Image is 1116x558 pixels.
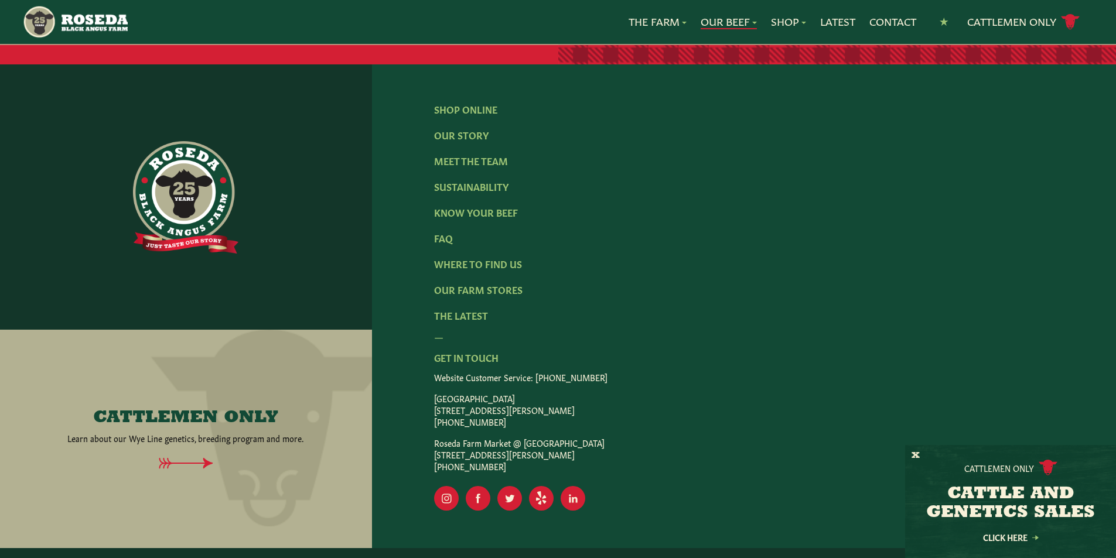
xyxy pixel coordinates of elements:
a: Latest [820,14,855,29]
a: CATTLEMEN ONLY Learn about our Wye Line genetics, breeding program and more. [31,409,341,444]
a: Visit Our Instagram Page [434,486,459,511]
a: Visit Our Twitter Page [497,486,522,511]
a: Meet The Team [434,154,508,167]
a: Our Story [434,128,489,141]
a: Know Your Beef [434,206,518,218]
h4: CATTLEMEN ONLY [93,409,278,427]
a: Our Beef [701,14,757,29]
a: FAQ [434,231,453,244]
p: Roseda Farm Market @ [GEOGRAPHIC_DATA] [STREET_ADDRESS][PERSON_NAME] [PHONE_NUMBER] [434,437,1054,472]
h3: CATTLE AND GENETICS SALES [920,485,1101,522]
a: Visit Our Facebook Page [466,486,490,511]
a: Sustainability [434,180,508,193]
a: Cattlemen Only [967,12,1080,32]
a: Shop [771,14,806,29]
img: https://roseda.com/wp-content/uploads/2021/06/roseda-25-full@2x.png [133,141,238,254]
a: The Farm [629,14,687,29]
button: X [912,450,920,462]
a: Click Here [958,533,1063,541]
img: https://roseda.com/wp-content/uploads/2021/05/roseda-25-header.png [22,5,127,39]
p: [GEOGRAPHIC_DATA] [STREET_ADDRESS][PERSON_NAME] [PHONE_NUMBER] [434,392,1054,427]
a: Visit Our LinkedIn Page [561,486,585,511]
img: cattle-icon.svg [1039,460,1057,475]
a: Where To Find Us [434,257,522,270]
a: The Latest [434,309,488,321]
div: — [434,329,1054,343]
p: Website Customer Service: [PHONE_NUMBER] [434,371,1054,383]
a: Our Farm Stores [434,283,523,296]
a: Visit Our Yelp Page [529,486,554,511]
a: Shop Online [434,102,497,115]
p: Cattlemen Only [964,462,1034,474]
p: Learn about our Wye Line genetics, breeding program and more. [67,432,304,444]
a: Contact [869,14,916,29]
